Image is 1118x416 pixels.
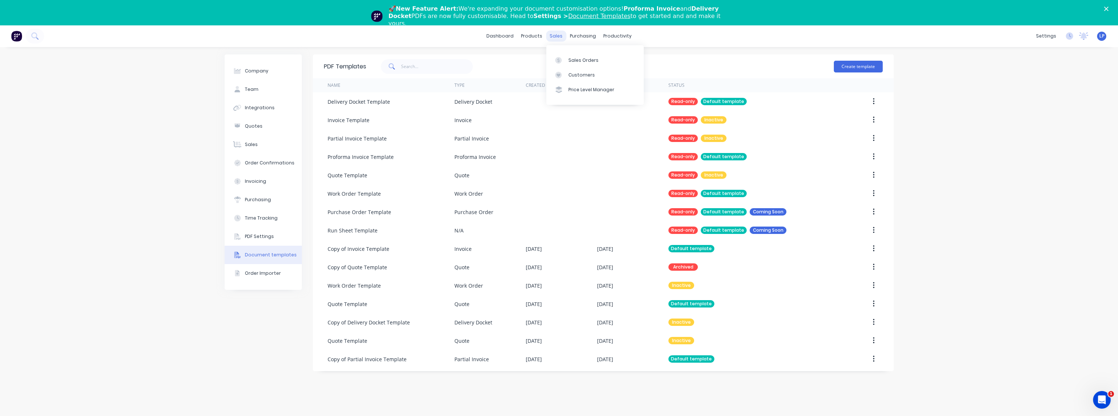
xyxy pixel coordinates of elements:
div: Work Order [454,190,483,198]
div: Sales Orders [568,57,599,64]
div: Quote [454,263,469,271]
div: Inactive [701,116,726,124]
b: New Feature Alert: [396,5,459,12]
div: Invoice Template [328,116,369,124]
div: Inactive [701,135,726,142]
div: Read-only [668,116,698,124]
div: purchasing [566,31,600,42]
a: Price Level Manager [546,82,644,97]
div: Read-only [668,135,698,142]
div: [DATE] [526,263,542,271]
div: Invoice [454,116,472,124]
div: [DATE] [597,319,613,326]
b: Delivery Docket [389,5,719,19]
div: Partial Invoice [454,135,489,142]
div: Default template [668,355,714,363]
button: Integrations [225,99,302,117]
div: N/A [454,227,464,234]
div: Default template [701,98,747,105]
div: [DATE] [526,245,542,253]
div: Proforma Invoice [454,153,496,161]
div: Read-only [668,98,698,105]
div: Default template [701,153,747,160]
div: Quote Template [328,300,367,308]
div: PDF Templates [324,62,366,71]
div: Customers [568,72,595,78]
div: Copy of Quote Template [328,263,387,271]
div: productivity [600,31,635,42]
div: Purchasing [245,196,271,203]
div: [DATE] [526,337,542,345]
div: Partial Invoice Template [328,135,387,142]
div: Copy of Invoice Template [328,245,389,253]
div: Purchase Order Template [328,208,391,216]
span: LP [1099,33,1104,39]
div: Purchase Order [454,208,493,216]
img: Profile image for Team [371,10,383,22]
div: Quote [454,171,469,179]
div: [DATE] [526,355,542,363]
div: Quote Template [328,337,367,345]
div: Coming Soon [750,227,786,234]
input: Search... [401,59,473,74]
div: Default template [668,300,714,307]
div: Invoicing [245,178,266,185]
div: [DATE] [597,282,613,289]
div: Delivery Docket [454,319,492,326]
button: Document templates [225,246,302,264]
div: Quote Template [328,171,367,179]
div: [DATE] [597,337,613,345]
div: Copy of Partial Invoice Template [328,355,407,363]
div: Partial Invoice [454,355,489,363]
div: sales [546,31,566,42]
div: Invoice [454,245,472,253]
div: Team [245,86,258,93]
div: [DATE] [526,300,542,308]
button: Time Tracking [225,209,302,227]
button: Team [225,80,302,99]
a: Customers [546,68,644,82]
button: Sales [225,135,302,154]
div: Time Tracking [245,215,278,221]
div: 🚀 We're expanding your document customisation options! and PDFs are now fully customisable. Head ... [389,5,736,27]
div: Coming Soon [750,208,786,216]
button: Order Importer [225,264,302,282]
div: Document templates [245,252,297,258]
div: Read-only [668,153,698,160]
div: [DATE] [597,263,613,271]
div: Price Level Manager [568,86,614,93]
button: Order Confirmations [225,154,302,172]
div: Inactive [668,337,694,344]
div: Created [526,82,545,89]
div: Default template [668,245,714,252]
div: Quote [454,337,469,345]
div: Copy of Delivery Docket Template [328,319,410,326]
a: Document Templates [568,13,630,19]
button: Quotes [225,117,302,135]
div: Read-only [668,227,698,234]
div: Company [245,68,268,74]
div: Archived [668,263,698,271]
div: Name [328,82,340,89]
div: Inactive [668,319,694,326]
div: Quote [454,300,469,308]
div: Default template [701,190,747,197]
div: [DATE] [526,319,542,326]
div: Work Order Template [328,190,381,198]
button: Create template [834,61,883,72]
div: Delivery Docket [454,98,492,106]
div: Default template [701,227,747,234]
div: Integrations [245,104,275,111]
button: PDF Settings [225,227,302,246]
div: Status [668,82,685,89]
div: Work Order Template [328,282,381,289]
div: settings [1032,31,1060,42]
div: Order Confirmations [245,160,294,166]
div: Order Importer [245,270,281,277]
div: Default template [701,208,747,216]
div: Read-only [668,190,698,197]
div: Type [454,82,465,89]
div: Delivery Docket Template [328,98,390,106]
b: Settings > [533,13,631,19]
span: 1 [1108,391,1114,397]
